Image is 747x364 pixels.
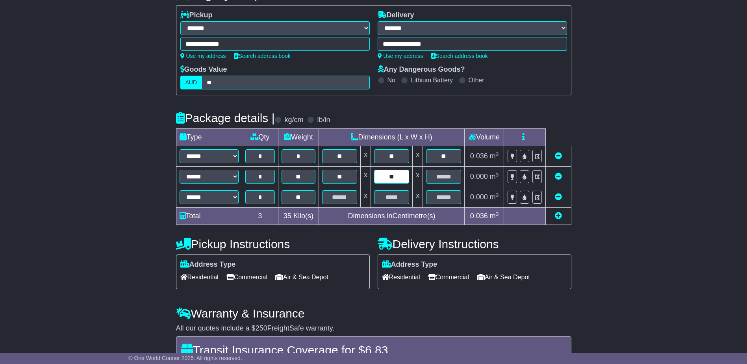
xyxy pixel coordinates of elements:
[496,211,499,217] sup: 3
[256,324,267,332] span: 250
[180,53,226,59] a: Use my address
[470,173,488,180] span: 0.000
[176,307,571,320] h4: Warranty & Insurance
[496,151,499,157] sup: 3
[382,271,420,283] span: Residential
[278,208,319,225] td: Kilo(s)
[490,193,499,201] span: m
[365,344,388,357] span: 6.83
[428,271,469,283] span: Commercial
[176,208,242,225] td: Total
[275,271,328,283] span: Air & Sea Depot
[180,260,236,269] label: Address Type
[360,146,371,167] td: x
[284,212,291,220] span: 35
[431,53,488,59] a: Search address book
[470,193,488,201] span: 0.000
[319,208,465,225] td: Dimensions in Centimetre(s)
[317,116,330,124] label: lb/in
[378,65,465,74] label: Any Dangerous Goods?
[176,324,571,333] div: All our quotes include a $ FreightSafe warranty.
[180,271,219,283] span: Residential
[378,238,571,251] h4: Delivery Instructions
[176,129,242,146] td: Type
[242,129,278,146] td: Qty
[242,208,278,225] td: 3
[234,53,291,59] a: Search address book
[378,11,414,20] label: Delivery
[490,173,499,180] span: m
[555,193,562,201] a: Remove this item
[226,271,267,283] span: Commercial
[284,116,303,124] label: kg/cm
[496,172,499,178] sup: 3
[181,344,566,357] h4: Transit Insurance Coverage for $
[278,129,319,146] td: Weight
[490,212,499,220] span: m
[176,111,275,124] h4: Package details |
[555,212,562,220] a: Add new item
[387,76,395,84] label: No
[465,129,504,146] td: Volume
[413,167,423,187] td: x
[180,11,213,20] label: Pickup
[180,76,202,89] label: AUD
[413,187,423,208] td: x
[319,129,465,146] td: Dimensions (L x W x H)
[176,238,370,251] h4: Pickup Instructions
[360,187,371,208] td: x
[490,152,499,160] span: m
[413,146,423,167] td: x
[411,76,453,84] label: Lithium Battery
[477,271,530,283] span: Air & Sea Depot
[382,260,437,269] label: Address Type
[496,192,499,198] sup: 3
[470,212,488,220] span: 0.036
[555,152,562,160] a: Remove this item
[180,65,227,74] label: Goods Value
[555,173,562,180] a: Remove this item
[469,76,484,84] label: Other
[470,152,488,160] span: 0.036
[360,167,371,187] td: x
[128,355,242,361] span: © One World Courier 2025. All rights reserved.
[378,53,423,59] a: Use my address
